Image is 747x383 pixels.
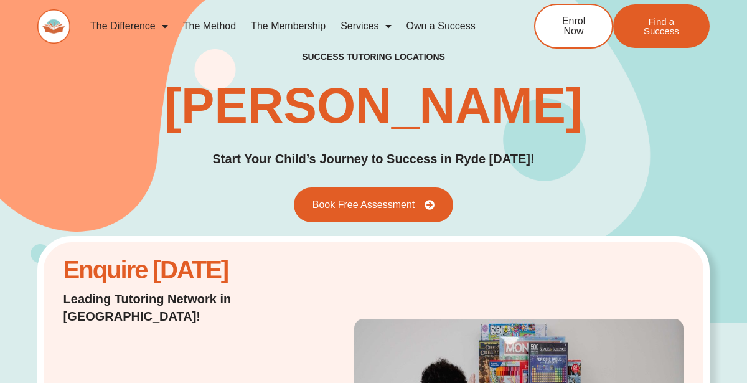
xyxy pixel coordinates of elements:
a: Enrol Now [534,4,613,49]
a: Find a Success [613,4,710,48]
a: Book Free Assessment [294,187,454,222]
a: Services [333,12,398,40]
a: The Membership [243,12,333,40]
span: Book Free Assessment [312,200,415,210]
a: The Difference [83,12,176,40]
h2: Enquire [DATE] [63,262,280,278]
nav: Menu [83,12,496,40]
p: Leading Tutoring Network in [GEOGRAPHIC_DATA]! [63,290,280,325]
a: Own a Success [399,12,483,40]
span: Enrol Now [554,16,593,36]
span: Find a Success [632,17,691,35]
a: The Method [176,12,243,40]
p: Start Your Child’s Journey to Success in Ryde [DATE]! [212,149,534,169]
h1: [PERSON_NAME] [164,81,582,131]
